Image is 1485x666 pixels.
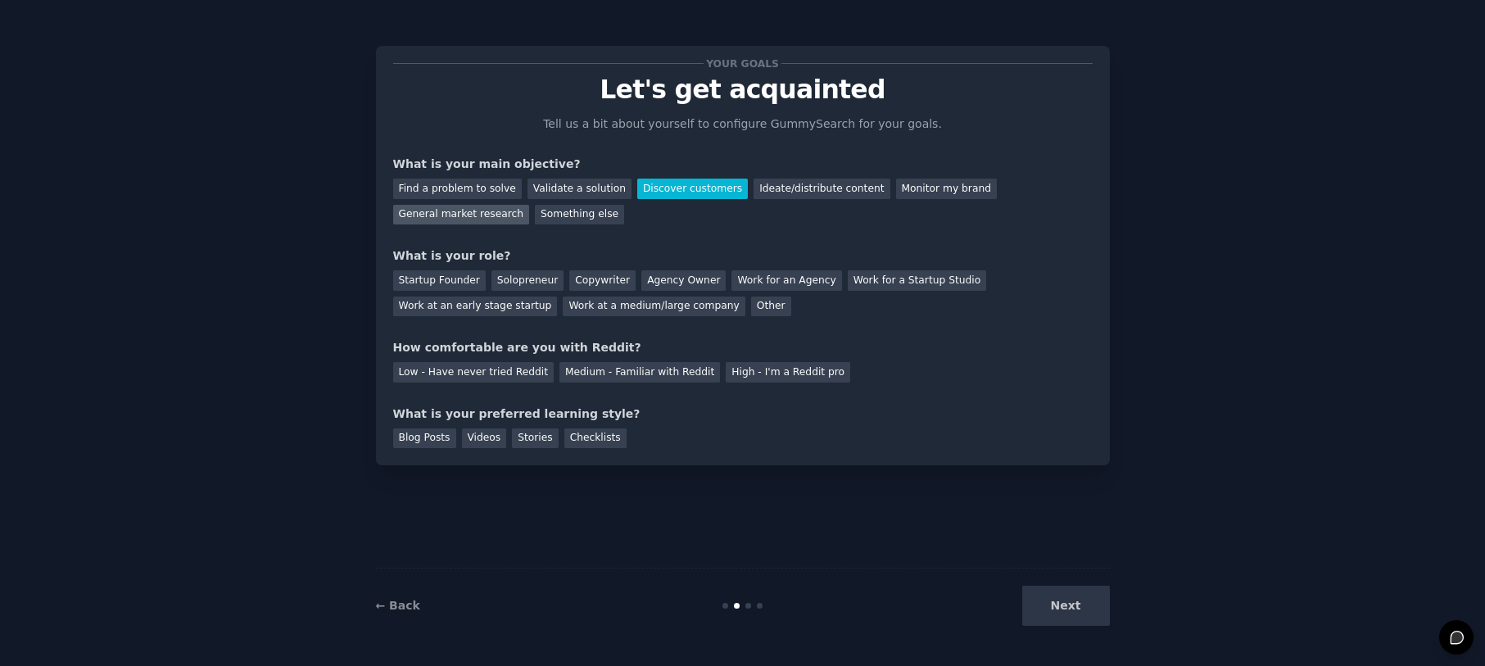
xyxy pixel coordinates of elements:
div: What is your role? [393,247,1093,265]
div: Other [751,297,791,317]
div: Discover customers [637,179,748,199]
div: Work for a Startup Studio [848,270,986,291]
div: Blog Posts [393,428,456,449]
div: Validate a solution [527,179,632,199]
div: Low - Have never tried Reddit [393,362,554,383]
div: What is your main objective? [393,156,1093,173]
div: Medium - Familiar with Reddit [559,362,720,383]
div: Checklists [564,428,627,449]
div: How comfortable are you with Reddit? [393,339,1093,356]
a: ← Back [376,599,420,612]
div: High - I'm a Reddit pro [726,362,850,383]
div: Stories [512,428,558,449]
p: Let's get acquainted [393,75,1093,104]
div: Solopreneur [491,270,564,291]
div: Something else [535,205,624,225]
div: Work at a medium/large company [563,297,745,317]
div: Videos [462,428,507,449]
div: General market research [393,205,530,225]
div: Work at an early stage startup [393,297,558,317]
div: What is your preferred learning style? [393,405,1093,423]
span: Your goals [704,55,782,72]
div: Find a problem to solve [393,179,522,199]
div: Monitor my brand [896,179,997,199]
p: Tell us a bit about yourself to configure GummySearch for your goals. [537,116,949,133]
div: Ideate/distribute content [754,179,890,199]
div: Copywriter [569,270,636,291]
div: Agency Owner [641,270,726,291]
div: Work for an Agency [731,270,841,291]
div: Startup Founder [393,270,486,291]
